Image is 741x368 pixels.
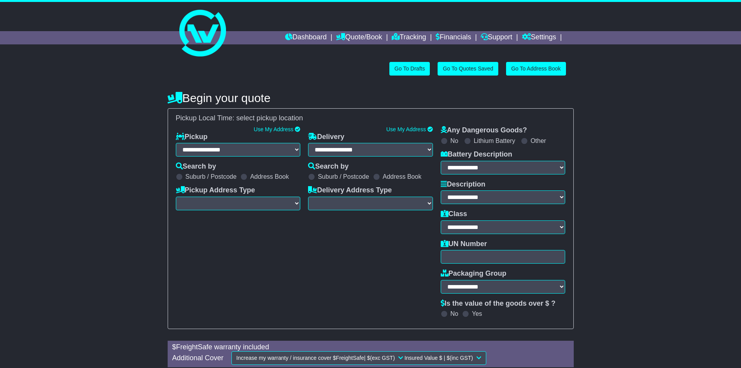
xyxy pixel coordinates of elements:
[450,310,458,317] label: No
[285,31,327,44] a: Dashboard
[308,133,344,141] label: Delivery
[168,92,574,104] h4: Begin your quote
[236,355,331,361] span: Increase my warranty / insurance cover
[506,62,566,76] a: Go To Address Book
[318,173,369,180] label: Suburb / Postcode
[444,355,473,361] span: | $ (inc GST)
[392,31,426,44] a: Tracking
[254,126,293,132] a: Use My Address
[386,126,426,132] a: Use My Address
[531,137,546,144] label: Other
[172,114,569,123] div: Pickup Local Time:
[481,31,512,44] a: Support
[308,162,349,171] label: Search by
[383,173,422,180] label: Address Book
[438,62,498,76] a: Go To Quotes Saved
[176,133,208,141] label: Pickup
[176,162,216,171] label: Search by
[474,137,515,144] label: Lithium Battery
[441,126,527,135] label: Any Dangerous Goods?
[236,114,303,122] span: select pickup location
[389,62,430,76] a: Go To Drafts
[441,150,512,159] label: Battery Description
[441,299,555,308] label: Is the value of the goods over $ ?
[441,180,485,189] label: Description
[186,173,237,180] label: Suburb / Postcode
[472,310,482,317] label: Yes
[231,351,486,365] button: Increase my warranty / insurance cover $FreightSafe| $(exc GST) Insured Value $ | $(inc GST)
[168,343,573,352] div: $ FreightSafe warranty included
[441,210,467,218] label: Class
[176,186,255,195] label: Pickup Address Type
[308,186,392,195] label: Delivery Address Type
[333,355,396,361] span: $ FreightSafe
[405,355,481,361] span: Insured Value $
[441,240,487,248] label: UN Number
[522,31,556,44] a: Settings
[336,31,382,44] a: Quote/Book
[250,173,289,180] label: Address Book
[168,354,228,363] div: Additional Cover
[364,355,395,361] span: | $ (exc GST)
[436,31,471,44] a: Financials
[450,137,458,144] label: No
[441,269,506,278] label: Packaging Group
